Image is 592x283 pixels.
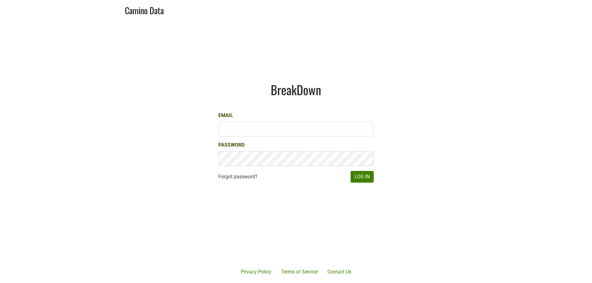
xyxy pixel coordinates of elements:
a: Contact Us [323,266,356,278]
button: Log In [351,171,374,183]
a: Privacy Policy [236,266,276,278]
a: Forgot password? [218,173,257,180]
label: Password [218,141,245,149]
label: Email [218,112,233,119]
h1: BreakDown [218,82,374,97]
a: Terms of Service [276,266,323,278]
a: Camino Data [125,2,164,17]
